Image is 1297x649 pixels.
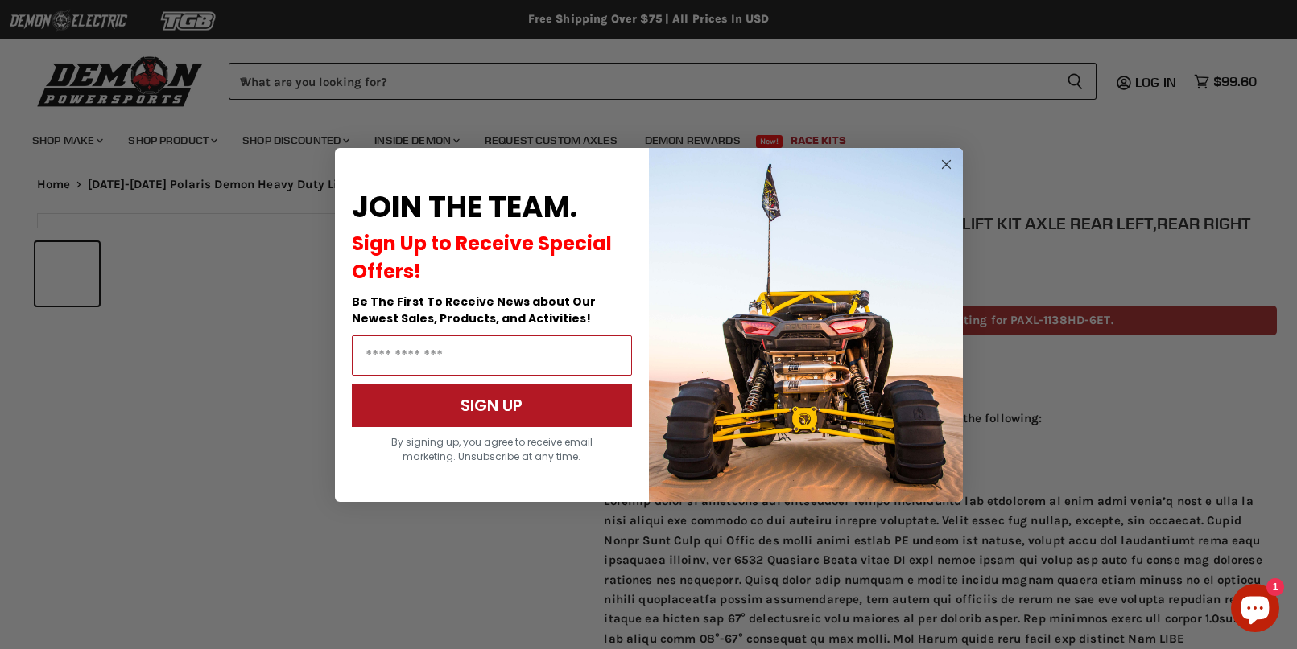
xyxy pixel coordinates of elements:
img: a9095488-b6e7-41ba-879d-588abfab540b.jpeg [649,148,963,502]
span: Be The First To Receive News about Our Newest Sales, Products, and Activities! [352,294,596,327]
span: Sign Up to Receive Special Offers! [352,230,612,285]
span: By signing up, you agree to receive email marketing. Unsubscribe at any time. [391,435,593,463]
button: SIGN UP [352,384,632,427]
input: Email Address [352,335,632,376]
span: JOIN THE TEAM. [352,187,577,228]
button: Close dialog [936,154,956,175]
inbox-online-store-chat: Shopify online store chat [1226,584,1284,636]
